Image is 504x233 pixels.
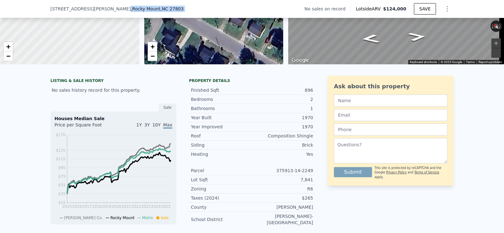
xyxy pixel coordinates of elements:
[3,51,13,61] a: Zoom out
[356,6,383,12] span: Lotside ARV
[252,105,313,112] div: 1
[334,124,447,136] input: Phone
[334,167,372,177] button: Submit
[400,30,434,44] path: Go East, Arrington Ave
[191,124,252,130] div: Year Improved
[305,6,351,12] div: No sales on record
[50,84,176,96] div: No sales history record for this property.
[144,122,150,127] span: 3Y
[6,43,10,50] span: +
[334,109,447,121] input: Email
[386,171,407,174] a: Privacy Policy
[110,216,135,220] span: Rocky Mount
[64,216,103,220] span: [PERSON_NAME] Co.
[161,216,169,220] span: Sale
[252,151,313,157] div: Yes
[152,122,161,127] span: 10Y
[151,204,161,209] tspan: 2024
[161,204,171,209] tspan: 2025
[58,174,66,179] tspan: $75
[410,60,437,64] button: Keyboard shortcuts
[383,6,406,11] span: $124,000
[58,183,66,187] tspan: $55
[58,166,66,170] tspan: $95
[290,56,311,64] img: Google
[491,38,501,48] button: Zoom in
[191,114,252,121] div: Year Built
[54,115,172,122] div: Houses Median Sale
[142,216,153,220] span: Metro
[82,204,92,209] tspan: 2017
[191,195,252,201] div: Taxes (2024)
[189,78,315,83] div: Property details
[92,204,102,209] tspan: 2018
[252,124,313,130] div: 1970
[252,96,313,102] div: 2
[58,201,66,205] tspan: $15
[102,204,112,209] tspan: 2019
[191,177,252,183] div: Lot Sqft
[191,167,252,174] div: Parcel
[490,20,494,32] button: Rotate counterclockwise
[499,20,502,32] button: Rotate clockwise
[441,3,454,15] button: Show Options
[160,6,184,11] span: , NC 27803
[3,42,13,51] a: Zoom in
[252,167,313,174] div: 375913-14-2249
[136,122,142,127] span: 1Y
[375,166,447,179] div: This site is protected by reCAPTCHA and the Google and apply.
[50,6,131,12] span: [STREET_ADDRESS][PERSON_NAME]
[131,204,141,209] tspan: 2022
[191,105,252,112] div: Bathrooms
[50,78,176,84] div: LISTING & SALE HISTORY
[58,192,66,196] tspan: $35
[441,60,462,64] span: © 2025 Google
[62,204,72,209] tspan: 2015
[150,52,154,60] span: −
[414,171,439,174] a: Terms of Service
[334,95,447,107] input: Name
[191,87,252,93] div: Finished Sqft
[148,51,157,61] a: Zoom out
[112,204,121,209] tspan: 2020
[163,122,172,129] span: Max
[150,43,154,50] span: +
[252,87,313,93] div: 896
[122,204,131,209] tspan: 2021
[191,204,252,210] div: County
[478,60,502,64] a: Report a problem
[191,151,252,157] div: Heating
[159,103,176,112] div: Sale
[191,142,252,148] div: Siding
[252,177,313,183] div: 7,841
[56,133,66,137] tspan: $170
[252,195,313,201] div: $265
[191,216,252,223] div: School District
[354,32,387,45] path: Go Northwest, Arrington Ave
[252,204,313,210] div: [PERSON_NAME]
[56,148,66,153] tspan: $135
[491,20,501,32] button: Reset the view
[252,213,313,226] div: [PERSON_NAME]-[GEOGRAPHIC_DATA]
[72,204,82,209] tspan: 2016
[466,60,475,64] a: Terms (opens in new tab)
[191,96,252,102] div: Bedrooms
[141,204,151,209] tspan: 2023
[252,114,313,121] div: 1970
[252,186,313,192] div: R6
[6,52,10,60] span: −
[131,6,184,12] span: , Rocky Mount
[414,3,436,15] button: SAVE
[54,122,113,132] div: Price per Square Foot
[252,133,313,139] div: Composition Shingle
[56,157,66,161] tspan: $115
[148,42,157,51] a: Zoom in
[191,186,252,192] div: Zoning
[290,56,311,64] a: Open this area in Google Maps (opens a new window)
[334,82,447,91] div: Ask about this property
[252,142,313,148] div: Brick
[491,48,501,58] button: Zoom out
[191,133,252,139] div: Roof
